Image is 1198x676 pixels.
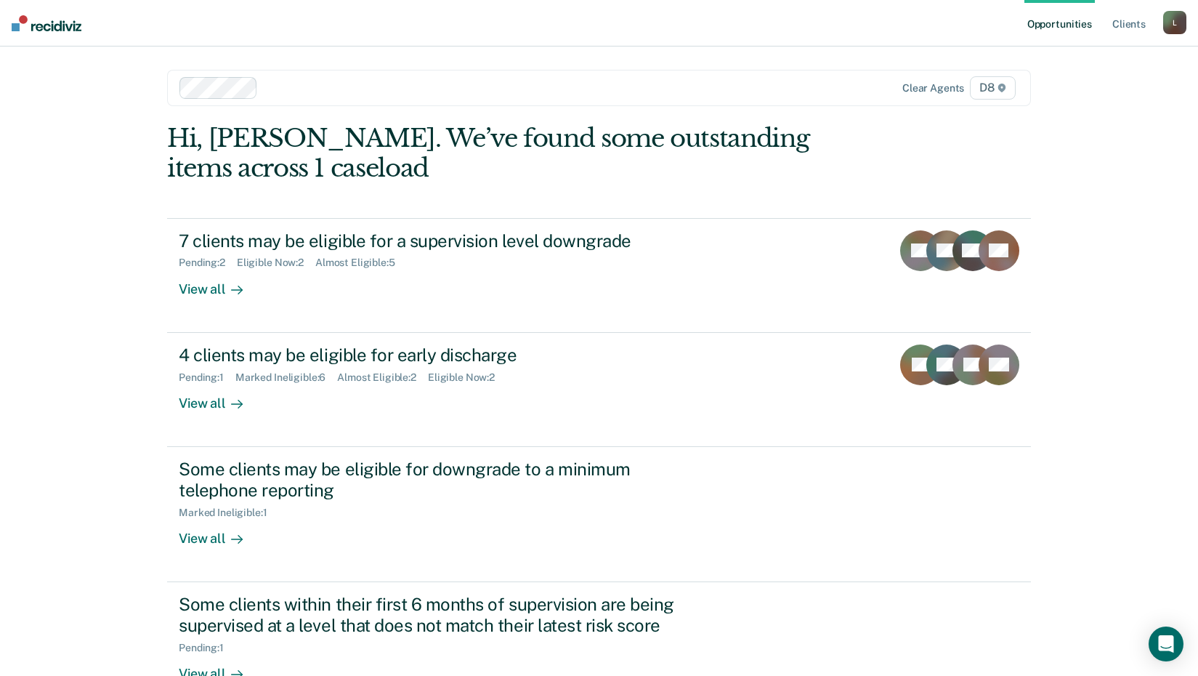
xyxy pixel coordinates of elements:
a: Some clients may be eligible for downgrade to a minimum telephone reportingMarked Ineligible:1Vie... [167,447,1031,582]
div: Pending : 1 [179,371,235,384]
div: Some clients within their first 6 months of supervision are being supervised at a level that does... [179,594,689,636]
a: 4 clients may be eligible for early dischargePending:1Marked Ineligible:6Almost Eligible:2Eligibl... [167,333,1031,447]
div: View all [179,269,260,297]
div: Hi, [PERSON_NAME]. We’ve found some outstanding items across 1 caseload [167,124,858,183]
div: Marked Ineligible : 6 [235,371,337,384]
div: View all [179,383,260,411]
span: D8 [970,76,1016,100]
div: Some clients may be eligible for downgrade to a minimum telephone reporting [179,459,689,501]
div: 4 clients may be eligible for early discharge [179,345,689,366]
div: Marked Ineligible : 1 [179,507,278,519]
div: 7 clients may be eligible for a supervision level downgrade [179,230,689,252]
a: 7 clients may be eligible for a supervision level downgradePending:2Eligible Now:2Almost Eligible... [167,218,1031,333]
div: Pending : 2 [179,257,237,269]
div: Pending : 1 [179,642,235,654]
div: Almost Eligible : 5 [315,257,407,269]
div: Eligible Now : 2 [428,371,506,384]
div: Clear agents [902,82,964,94]
div: Open Intercom Messenger [1149,627,1183,661]
div: Eligible Now : 2 [237,257,315,269]
button: L [1163,11,1186,34]
img: Recidiviz [12,15,81,31]
div: View all [179,518,260,547]
div: Almost Eligible : 2 [337,371,428,384]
